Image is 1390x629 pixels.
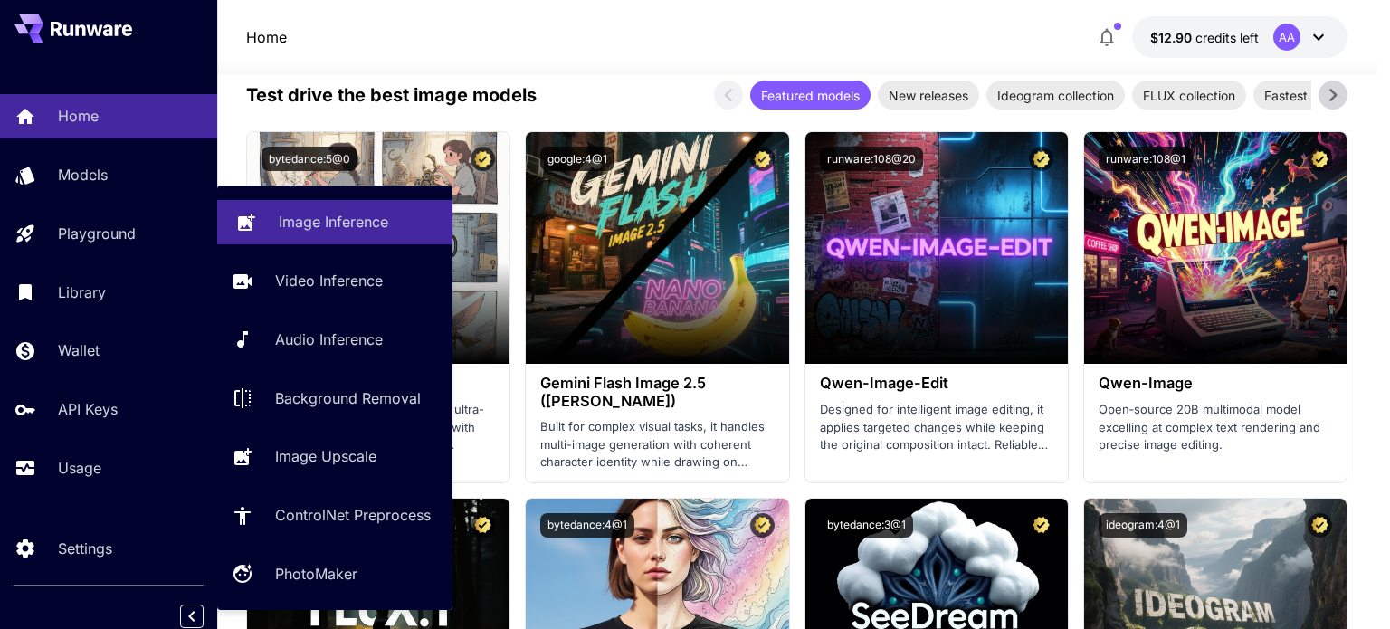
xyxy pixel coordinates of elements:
[262,147,357,171] button: bytedance:5@0
[750,147,775,171] button: Certified Model – Vetted for best performance and includes a commercial license.
[1099,513,1187,538] button: ideogram:4@1
[750,513,775,538] button: Certified Model – Vetted for best performance and includes a commercial license.
[540,147,614,171] button: google:4@1
[1150,28,1259,47] div: $12.89664
[58,339,100,361] p: Wallet
[1132,86,1246,105] span: FLUX collection
[1273,24,1300,51] div: AA
[540,513,634,538] button: bytedance:4@1
[217,200,452,244] a: Image Inference
[986,86,1125,105] span: Ideogram collection
[1195,30,1259,45] span: credits left
[820,513,913,538] button: bytedance:3@1
[58,538,112,559] p: Settings
[217,376,452,420] a: Background Removal
[1308,147,1332,171] button: Certified Model – Vetted for best performance and includes a commercial license.
[217,493,452,538] a: ControlNet Preprocess
[471,513,495,538] button: Certified Model – Vetted for best performance and includes a commercial license.
[805,132,1068,364] img: alt
[279,211,388,233] p: Image Inference
[58,105,99,127] p: Home
[820,147,923,171] button: runware:108@20
[1099,147,1193,171] button: runware:108@1
[878,86,979,105] span: New releases
[58,457,101,479] p: Usage
[1029,147,1053,171] button: Certified Model – Vetted for best performance and includes a commercial license.
[217,552,452,596] a: PhotoMaker
[275,387,421,409] p: Background Removal
[275,563,357,585] p: PhotoMaker
[275,329,383,350] p: Audio Inference
[750,86,871,105] span: Featured models
[1099,401,1332,454] p: Open‑source 20B multimodal model excelling at complex text rendering and precise image editing.
[275,445,376,467] p: Image Upscale
[526,132,788,364] img: alt
[180,605,204,628] button: Collapse sidebar
[820,401,1053,454] p: Designed for intelligent image editing, it applies targeted changes while keeping the original co...
[1029,513,1053,538] button: Certified Model – Vetted for best performance and includes a commercial license.
[1253,86,1365,105] span: Fastest models
[58,398,118,420] p: API Keys
[217,318,452,362] a: Audio Inference
[58,281,106,303] p: Library
[246,26,287,48] p: Home
[217,259,452,303] a: Video Inference
[1150,30,1195,45] span: $12.90
[540,418,774,472] p: Built for complex visual tasks, it handles multi-image generation with coherent character identit...
[1099,375,1332,392] h3: Qwen-Image
[275,504,431,526] p: ControlNet Preprocess
[58,223,136,244] p: Playground
[58,164,108,186] p: Models
[246,81,537,109] p: Test drive the best image models
[820,375,1053,392] h3: Qwen-Image-Edit
[1084,132,1347,364] img: alt
[246,26,287,48] nav: breadcrumb
[217,434,452,479] a: Image Upscale
[540,375,774,409] h3: Gemini Flash Image 2.5 ([PERSON_NAME])
[1308,513,1332,538] button: Certified Model – Vetted for best performance and includes a commercial license.
[471,147,495,171] button: Certified Model – Vetted for best performance and includes a commercial license.
[275,270,383,291] p: Video Inference
[1132,16,1347,58] button: $12.89664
